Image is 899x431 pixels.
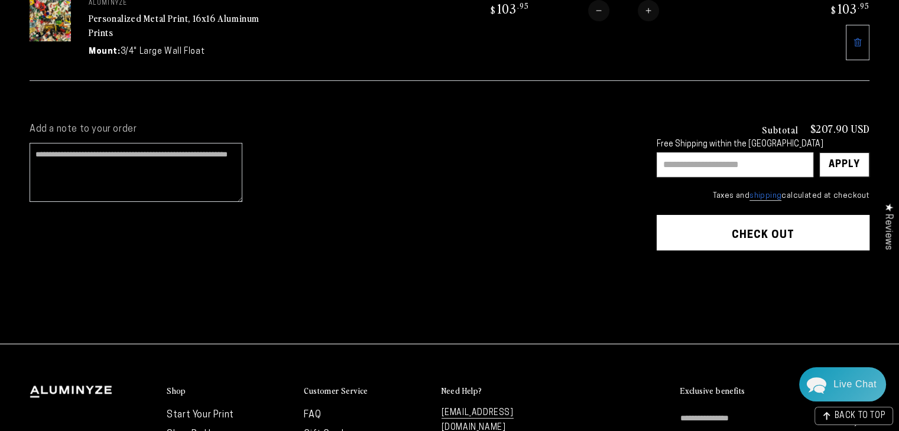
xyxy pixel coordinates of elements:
img: Helga [135,18,166,48]
h2: Need Help? [442,386,482,396]
h3: Subtotal [761,125,798,134]
p: $207.90 USD [810,123,869,134]
small: Taxes and calculated at checkout [657,190,869,202]
sup: .95 [858,1,869,11]
span: $ [491,4,496,16]
span: We run on [90,305,160,311]
div: Chat widget toggle [799,367,886,401]
span: $ [831,4,836,16]
span: Away until [DATE] [89,59,162,67]
a: Start Your Print [167,410,234,420]
a: Leave A Message [78,322,173,341]
label: Add a note to your order [30,123,633,136]
summary: Customer Service [304,386,429,397]
h2: Exclusive benefits [680,386,745,396]
h2: Customer Service [304,386,368,396]
div: Apply [829,153,860,177]
summary: Shop [167,386,292,397]
button: Check out [657,215,869,250]
span: BACK TO TOP [834,412,885,420]
sup: .95 [517,1,529,11]
a: shipping [749,192,781,201]
div: Free Shipping within the [GEOGRAPHIC_DATA] [657,140,869,150]
span: Re:amaze [126,302,160,311]
summary: Need Help? [442,386,567,397]
a: FAQ [304,410,321,420]
div: Click to open Judge.me floating reviews tab [877,194,899,259]
img: John [111,18,141,48]
dd: 3/4" Large Wall Float [121,45,205,58]
div: Contact Us Directly [833,367,877,401]
iframe: PayPal-paypal [657,273,869,299]
a: Remove 16"x16" Square White Matte Aluminyzed Photo [846,25,869,60]
h2: Shop [167,386,186,396]
summary: Exclusive benefits [680,386,869,397]
dt: Mount: [89,45,121,58]
img: Marie J [86,18,116,48]
a: Personalized Metal Print, 16x16 Aluminum Prints [89,11,259,40]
